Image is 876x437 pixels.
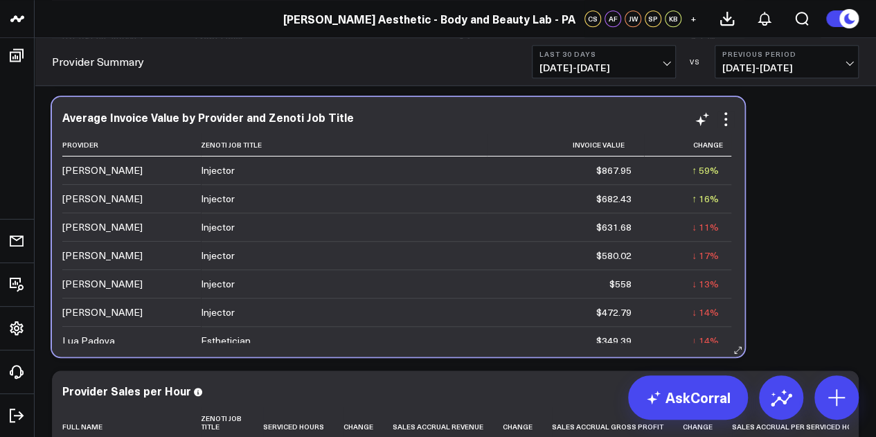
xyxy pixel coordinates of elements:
div: Lua Padova [62,334,115,348]
th: Invoice Value [487,134,644,157]
div: [PERSON_NAME] [62,277,143,291]
span: [DATE] - [DATE] [722,62,851,73]
div: Injector [201,220,235,234]
div: $580.02 [596,249,632,262]
div: $558 [609,277,632,291]
div: Average Invoice Value by Provider and Zenoti Job Title [62,109,354,125]
div: Injector [201,277,235,291]
th: Change [644,134,731,157]
div: KB [665,10,681,27]
div: ↓ 14% [692,305,719,319]
div: Provider Sales per Hour [62,383,191,398]
a: AskCorral [628,375,748,420]
button: Previous Period[DATE]-[DATE] [715,45,859,78]
button: + [685,10,701,27]
div: [PERSON_NAME] [62,305,143,319]
span: + [690,14,697,24]
div: JW [625,10,641,27]
a: [PERSON_NAME] Aesthetic - Body and Beauty Lab - PA [283,11,575,26]
div: [PERSON_NAME] [62,220,143,234]
div: CS [584,10,601,27]
div: Injector [201,305,235,319]
div: VS [683,57,708,66]
div: Injector [201,192,235,206]
div: $631.68 [596,220,632,234]
div: $472.79 [596,305,632,319]
div: $867.95 [596,163,632,177]
b: Last 30 Days [539,50,668,58]
div: Injector [201,163,235,177]
div: Esthetician [201,334,251,348]
button: Last 30 Days[DATE]-[DATE] [532,45,676,78]
th: Provider [62,134,201,157]
div: [PERSON_NAME] [62,249,143,262]
div: ↑ 16% [692,192,719,206]
div: AF [605,10,621,27]
a: Provider Summary [52,54,144,69]
th: Zenoti Job Title [201,134,487,157]
div: ↓ 14% [692,334,719,348]
div: ↓ 13% [692,277,719,291]
div: $682.43 [596,192,632,206]
div: $349.39 [596,334,632,348]
span: [DATE] - [DATE] [539,62,668,73]
b: Previous Period [722,50,851,58]
div: ↓ 11% [692,220,719,234]
div: SP [645,10,661,27]
div: [PERSON_NAME] [62,192,143,206]
div: Injector [201,249,235,262]
div: ↓ 17% [692,249,719,262]
div: [PERSON_NAME] [62,163,143,177]
div: ↑ 59% [692,163,719,177]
